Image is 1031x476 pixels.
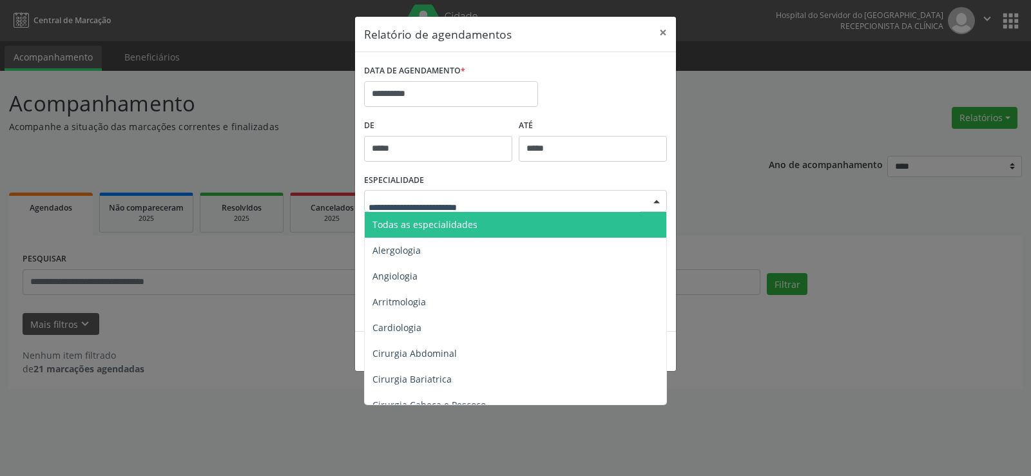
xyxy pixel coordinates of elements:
h5: Relatório de agendamentos [364,26,512,43]
span: Angiologia [372,270,418,282]
span: Alergologia [372,244,421,256]
span: Arritmologia [372,296,426,308]
span: Todas as especialidades [372,218,477,231]
label: De [364,116,512,136]
span: Cirurgia Cabeça e Pescoço [372,399,486,411]
span: Cirurgia Abdominal [372,347,457,359]
label: ESPECIALIDADE [364,171,424,191]
label: DATA DE AGENDAMENTO [364,61,465,81]
span: Cirurgia Bariatrica [372,373,452,385]
label: ATÉ [519,116,667,136]
button: Close [650,17,676,48]
span: Cardiologia [372,321,421,334]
